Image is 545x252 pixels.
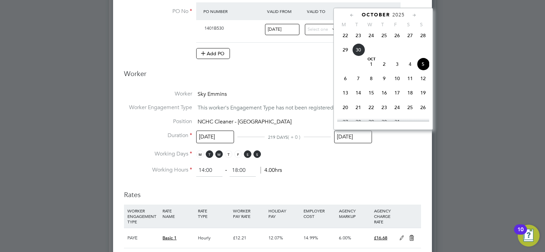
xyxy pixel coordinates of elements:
span: 23 [352,29,365,42]
input: Select one [196,131,234,143]
span: W [363,21,376,28]
span: 5 [417,58,430,71]
span: 219 DAYS [268,134,288,140]
span: 27 [339,115,352,128]
span: 4 [404,58,417,71]
span: 27 [404,29,417,42]
span: 20 [339,101,352,114]
span: T [206,150,213,158]
span: 7 [352,72,365,85]
span: 26 [417,101,430,114]
button: Add PO [196,48,230,59]
span: T [225,150,232,158]
span: 3 [391,58,404,71]
span: S [402,21,415,28]
span: 14 [352,86,365,99]
span: 28 [352,115,365,128]
span: 2 [378,58,391,71]
span: S [253,150,261,158]
span: 6 [339,72,352,85]
span: ( + 0 ) [288,134,300,140]
span: M [337,21,350,28]
span: ‐ [224,167,228,174]
div: Expiry [345,5,385,17]
div: AGENCY CHARGE RATE [372,205,396,228]
span: 2025 [392,12,405,18]
div: EMPLOYER COST [302,205,337,222]
span: 26 [391,29,404,42]
label: Position [124,118,192,125]
span: F [389,21,402,28]
span: F [234,150,242,158]
div: £12.21 [231,228,266,248]
span: This worker's Engagement Type has not been registered by its Agency. [198,105,369,112]
span: 30 [352,43,365,56]
label: Worker [124,90,192,98]
span: 28 [417,29,430,42]
span: 6.00% [339,235,351,241]
div: 10 [517,229,524,238]
span: 24 [365,29,378,42]
span: 19 [417,86,430,99]
span: 24 [391,101,404,114]
input: Select one [305,24,339,35]
span: NCHC Cleaner - [GEOGRAPHIC_DATA] [198,118,292,125]
span: 21 [352,101,365,114]
label: PO No [124,8,192,15]
div: Valid From [265,5,305,17]
input: 17:00 [230,164,256,177]
label: Working Hours [124,166,192,174]
span: T [376,21,389,28]
span: 18 [404,86,417,99]
span: W [215,150,223,158]
span: 16 [378,86,391,99]
button: Open Resource Center, 10 new notifications [518,225,540,247]
span: £16.68 [374,235,387,241]
span: 25 [404,101,417,114]
div: PAYE [126,228,161,248]
span: 15 [365,86,378,99]
span: 8 [365,72,378,85]
div: Hourly [196,228,231,248]
span: 31 [391,115,404,128]
span: S [415,21,428,28]
div: WORKER PAY RATE [231,205,266,222]
span: 13 [339,86,352,99]
span: 17 [391,86,404,99]
span: Oct [365,58,378,61]
span: 11 [404,72,417,85]
label: Working Days [124,150,192,158]
span: Basic 1 [162,235,176,241]
span: 23 [378,101,391,114]
span: M [196,150,204,158]
div: RATE NAME [161,205,196,222]
span: 29 [365,115,378,128]
span: 12 [417,72,430,85]
h3: Rates [124,183,421,199]
input: Select one [265,24,299,35]
label: Worker Engagement Type [124,104,192,111]
span: 10 [391,72,404,85]
span: 1401B530 [204,25,224,31]
span: T [350,21,363,28]
input: 08:00 [196,164,222,177]
span: 1 [365,58,378,71]
span: 9 [378,72,391,85]
span: October [362,12,390,18]
span: 25 [378,29,391,42]
span: S [244,150,251,158]
div: RATE TYPE [196,205,231,222]
span: 30 [378,115,391,128]
h3: Worker [124,69,421,84]
span: 14.99% [303,235,318,241]
label: Duration [124,132,192,139]
div: AGENCY MARKUP [337,205,372,222]
div: PO Number [202,5,265,17]
span: 22 [365,101,378,114]
span: Sky Emmins [198,91,227,98]
span: 22 [339,29,352,42]
div: WORKER ENGAGEMENT TYPE [126,205,161,228]
input: Select one [334,131,372,143]
div: HOLIDAY PAY [267,205,302,222]
span: 12.07% [268,235,283,241]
